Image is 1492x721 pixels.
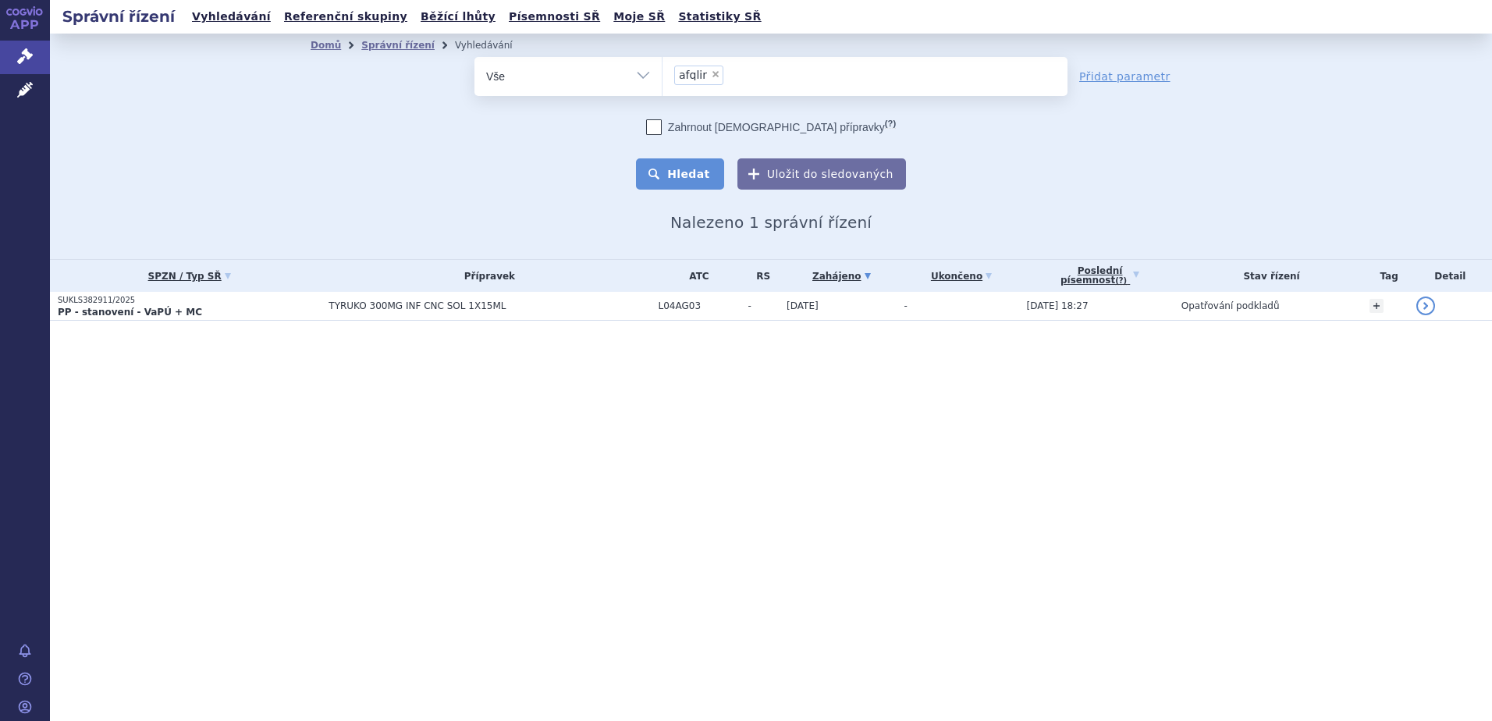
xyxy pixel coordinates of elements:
a: Zahájeno [787,265,896,287]
a: Ukončeno [904,265,1018,287]
a: Vyhledávání [187,6,275,27]
a: Referenční skupiny [279,6,412,27]
abbr: (?) [885,119,896,129]
span: TYRUKO 300MG INF CNC SOL 1X15ML [329,300,650,311]
a: SPZN / Typ SŘ [58,265,321,287]
span: [DATE] 18:27 [1027,300,1089,311]
a: Správní řízení [361,40,435,51]
h2: Správní řízení [50,5,187,27]
a: Poslednípísemnost(?) [1027,260,1174,292]
button: Hledat [636,158,724,190]
a: Přidat parametr [1079,69,1171,84]
a: + [1369,299,1384,313]
a: Běžící lhůty [416,6,500,27]
label: Zahrnout [DEMOGRAPHIC_DATA] přípravky [646,119,896,135]
th: Tag [1362,260,1408,292]
a: Moje SŘ [609,6,670,27]
input: afqlir [728,65,786,84]
th: ATC [651,260,741,292]
th: Stav řízení [1174,260,1362,292]
button: Uložit do sledovaných [737,158,906,190]
a: Písemnosti SŘ [504,6,605,27]
th: Přípravek [321,260,650,292]
span: - [748,300,779,311]
span: Opatřování podkladů [1181,300,1280,311]
th: Detail [1409,260,1492,292]
th: RS [740,260,779,292]
p: SUKLS382911/2025 [58,295,321,306]
a: Domů [311,40,341,51]
li: Vyhledávání [455,34,533,57]
strong: PP - stanovení - VaPÚ + MC [58,307,202,318]
span: Nalezeno 1 správní řízení [670,213,872,232]
span: afqlir [679,69,707,80]
span: L04AG03 [659,300,741,311]
span: [DATE] [787,300,819,311]
abbr: (?) [1115,276,1127,286]
span: - [904,300,907,311]
a: Statistiky SŘ [673,6,766,27]
a: detail [1416,297,1435,315]
span: × [711,69,720,79]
